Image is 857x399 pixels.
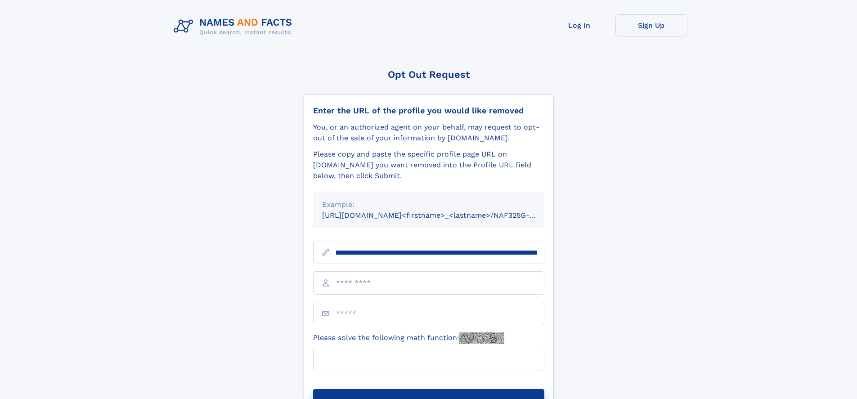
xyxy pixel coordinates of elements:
[313,149,544,181] div: Please copy and paste the specific profile page URL on [DOMAIN_NAME] you want removed into the Pr...
[313,332,504,344] label: Please solve the following math function:
[543,14,615,36] a: Log In
[322,199,535,210] div: Example:
[322,211,561,220] small: [URL][DOMAIN_NAME]<firstname>_<lastname>/NAF325G-xxxxxxxx
[313,106,544,116] div: Enter the URL of the profile you would like removed
[304,69,554,80] div: Opt Out Request
[615,14,687,36] a: Sign Up
[170,14,300,39] img: Logo Names and Facts
[313,122,544,143] div: You, or an authorized agent on your behalf, may request to opt-out of the sale of your informatio...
